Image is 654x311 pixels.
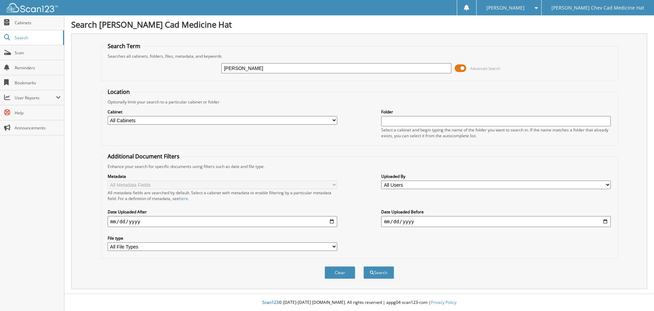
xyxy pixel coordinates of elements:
a: Privacy Policy [431,299,456,305]
span: Announcements [15,125,61,131]
legend: Location [104,88,133,96]
label: Folder [381,109,611,115]
label: Uploaded By [381,173,611,179]
span: Scan [15,50,61,56]
span: Bookmarks [15,80,61,86]
div: Select a cabinet and begin typing the name of the folder you want to search in. If the name match... [381,127,611,139]
label: File type [108,235,337,241]
span: Reminders [15,65,61,71]
span: User Reports [15,95,56,101]
img: scan123-logo-white.svg [7,3,58,12]
span: Help [15,110,61,116]
label: Date Uploaded Before [381,209,611,215]
h1: Search [PERSON_NAME] Cad Medicine Hat [71,19,647,30]
iframe: Chat Widget [620,278,654,311]
a: here [179,196,188,201]
span: Scan123 [262,299,279,305]
span: Advanced Search [470,66,500,71]
span: [PERSON_NAME] Chev Cad Medicine Hat [551,6,644,10]
span: Search [15,35,60,41]
div: Enhance your search for specific documents using filters such as date and file type. [104,164,614,169]
span: Cabinets [15,20,61,26]
label: Metadata [108,173,337,179]
input: start [108,216,337,227]
legend: Additional Document Filters [104,153,183,160]
input: end [381,216,611,227]
label: Cabinet [108,109,337,115]
span: [PERSON_NAME] [486,6,525,10]
label: Date Uploaded After [108,209,337,215]
div: All metadata fields are searched by default. Select a cabinet with metadata to enable filtering b... [108,190,337,201]
div: Optionally limit your search to a particular cabinet or folder [104,99,614,105]
div: © [DATE]-[DATE] [DOMAIN_NAME]. All rights reserved | appg04-scan123-com | [64,294,654,311]
button: Clear [325,266,355,279]
div: Searches all cabinets, folders, files, metadata, and keywords [104,53,614,59]
legend: Search Term [104,42,144,50]
button: Search [363,266,394,279]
